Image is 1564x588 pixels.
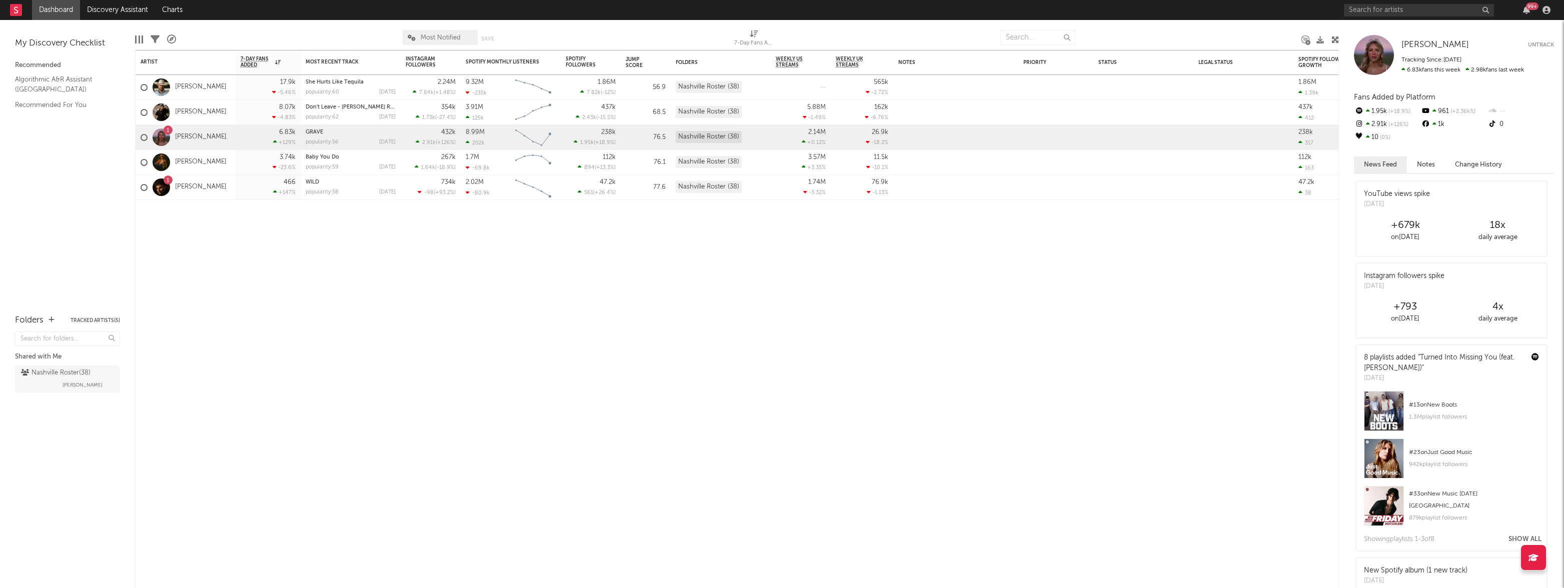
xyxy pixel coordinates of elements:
[1359,313,1451,325] div: on [DATE]
[576,114,616,120] div: ( )
[422,140,436,145] span: 2.91k
[1364,576,1467,586] div: [DATE]
[1508,536,1541,542] button: Show All
[803,114,826,120] div: -1.49 %
[601,129,616,135] div: 238k
[175,108,227,116] a: [PERSON_NAME]
[466,104,483,110] div: 3.91M
[421,165,435,170] span: 1.64k
[511,100,556,125] svg: Chart title
[1364,352,1524,373] div: 8 playlists added
[626,81,666,93] div: 56.9
[306,114,339,120] div: popularity: 62
[1354,118,1420,131] div: 2.91k
[582,115,596,120] span: 2.43k
[1409,411,1539,423] div: 1.3M playlist followers
[598,115,614,120] span: -15.5 %
[1298,164,1314,171] div: 163
[1445,156,1512,173] button: Change History
[1298,189,1311,196] div: 38
[603,154,616,160] div: 112k
[587,90,601,95] span: 7.82k
[866,139,888,145] div: -18.2 %
[306,139,339,145] div: popularity: 56
[1401,67,1460,73] span: 6.83k fans this week
[626,181,666,193] div: 77.6
[135,25,143,54] div: Edit Columns
[15,331,120,346] input: Search for folders...
[511,125,556,150] svg: Chart title
[273,189,296,195] div: +147 %
[379,114,396,120] div: [DATE]
[1364,565,1467,576] div: New Spotify album (1 new track)
[15,314,44,326] div: Folders
[175,183,227,191] a: [PERSON_NAME]
[279,104,296,110] div: 8.07k
[511,175,556,200] svg: Chart title
[306,179,319,185] a: WILD
[1387,109,1410,114] span: +18.9 %
[836,56,873,68] span: Weekly UK Streams
[415,164,456,170] div: ( )
[1298,104,1313,110] div: 437k
[1359,219,1451,231] div: +679k
[175,133,227,141] a: [PERSON_NAME]
[1359,231,1451,243] div: on [DATE]
[626,131,666,143] div: 76.5
[379,189,396,195] div: [DATE]
[272,114,296,120] div: -4.83 %
[511,150,556,175] svg: Chart title
[676,81,742,93] div: Nashville Roster (38)
[1364,199,1430,209] div: [DATE]
[595,190,614,195] span: +26.4 %
[306,79,396,85] div: She Hurts Like Tequila
[419,90,434,95] span: 7.84k
[481,36,494,41] button: Save
[1409,512,1539,524] div: 879k playlist followers
[273,164,296,170] div: -23.6 %
[1298,89,1318,96] div: 1.39k
[598,79,616,85] div: 1.86M
[15,74,110,94] a: Algorithmic A&R Assistant ([GEOGRAPHIC_DATA])
[866,89,888,95] div: -2.72 %
[676,156,742,168] div: Nashville Roster (38)
[776,56,811,68] span: Weekly US Streams
[306,104,396,110] div: Don't Leave - Jolene Remix
[416,139,456,145] div: ( )
[1451,231,1544,243] div: daily average
[872,129,888,135] div: 26.9k
[578,164,616,170] div: ( )
[802,139,826,145] div: +0.12 %
[511,75,556,100] svg: Chart title
[1364,354,1514,371] a: "Turned Into Missing You (feat. [PERSON_NAME])"
[1409,488,1539,512] div: # 33 on New Music [DATE] [GEOGRAPHIC_DATA]
[306,179,396,185] div: WILD
[1298,56,1373,68] div: Spotify Followers Daily Growth
[151,25,160,54] div: Filters
[167,25,176,54] div: A&R Pipeline
[1528,40,1554,50] button: Untrack
[1409,446,1539,458] div: # 23 on Just Good Music
[808,129,826,135] div: 2.14M
[379,89,396,95] div: [DATE]
[466,79,484,85] div: 9.32M
[1354,93,1435,101] span: Fans Added by Platform
[676,181,742,193] div: Nashville Roster (38)
[1198,59,1263,65] div: Legal Status
[595,140,614,145] span: +18.9 %
[1401,40,1469,49] span: [PERSON_NAME]
[602,90,614,95] span: -12 %
[466,89,487,96] div: -235k
[1401,57,1461,63] span: Tracking Since: [DATE]
[306,129,323,135] a: GRAVE
[1378,135,1390,140] span: 0 %
[874,104,888,110] div: 162k
[437,115,454,120] span: -27.4 %
[1451,219,1544,231] div: 18 x
[306,104,403,110] a: Don't Leave - [PERSON_NAME] Remix
[1487,118,1554,131] div: 0
[601,104,616,110] div: 437k
[1298,114,1314,121] div: 412
[807,104,826,110] div: 5.88M
[1387,122,1408,127] span: +126 %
